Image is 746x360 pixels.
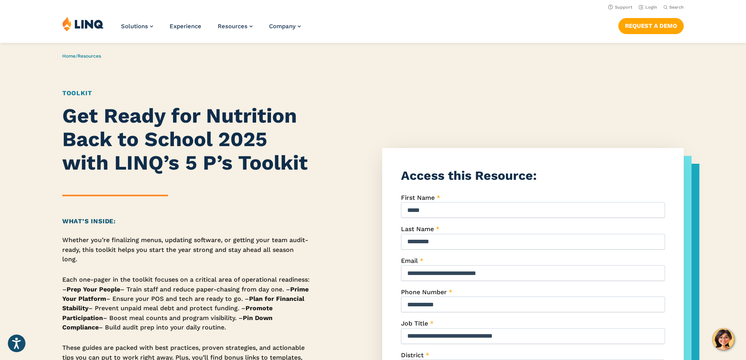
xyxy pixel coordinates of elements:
a: Company [269,23,301,30]
span: Job Title [401,320,428,327]
a: Experience [170,23,201,30]
span: District [401,351,424,359]
a: Request a Demo [618,18,684,34]
p: Whether you’re finalizing menus, updating software, or getting your team audit-ready, this toolki... [62,235,311,264]
button: Open Search Bar [663,4,684,10]
nav: Primary Navigation [121,16,301,42]
span: Search [669,5,684,10]
strong: Pin Down Compliance [62,314,273,331]
strong: Plan for Financial Stability [62,295,304,312]
p: Each one-pager in the toolkit focuses on a critical area of operational readiness: – – Train staf... [62,275,311,332]
span: Email [401,257,418,264]
strong: Get Ready for Nutrition Back to School 2025 with LINQ’s 5 P’s Toolkit [62,104,308,175]
span: Phone Number [401,288,447,296]
a: Resources [218,23,253,30]
a: Support [608,5,632,10]
h3: Access this Resource: [401,167,665,185]
img: LINQ | K‑12 Software [62,16,104,31]
a: Login [639,5,657,10]
span: Last Name [401,225,434,233]
span: Solutions [121,23,148,30]
strong: Promote Participation [62,304,273,321]
span: Company [269,23,296,30]
span: Resources [218,23,247,30]
a: Home [62,53,76,59]
strong: Prep Your People [67,286,120,293]
span: / [62,53,101,59]
a: Resources [78,53,101,59]
strong: Prime Your Platform [62,286,309,302]
nav: Button Navigation [618,16,684,34]
a: Toolkit [62,89,92,97]
a: Solutions [121,23,153,30]
button: Hello, have a question? Let’s chat. [712,328,734,350]
span: First Name [401,194,435,201]
h2: What’s Inside: [62,217,311,226]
